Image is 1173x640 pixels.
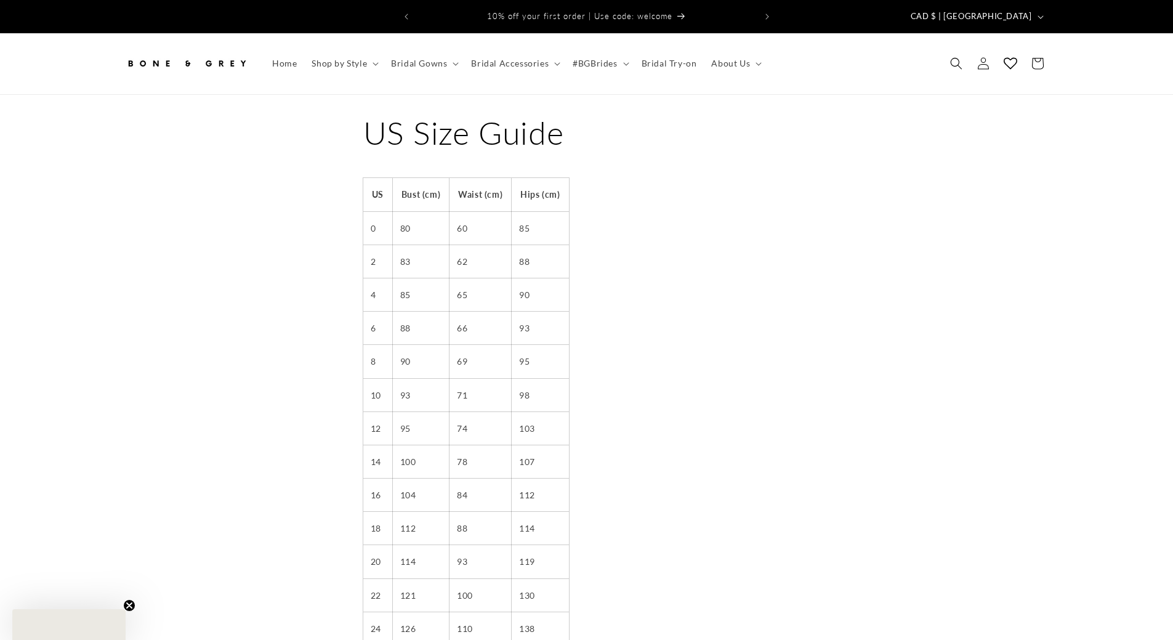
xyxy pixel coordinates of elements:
td: 98 [512,378,569,411]
td: 112 [512,479,569,512]
th: Bust (cm) [392,178,449,211]
summary: Bridal Accessories [464,51,565,76]
td: 104 [392,479,449,512]
td: 83 [392,245,449,278]
span: Bridal Try-on [642,58,697,69]
td: 20 [363,545,393,578]
td: 22 [363,578,393,612]
th: Waist (cm) [449,178,512,211]
td: 93 [449,545,512,578]
td: 65 [449,278,512,311]
td: 88 [512,245,569,278]
td: 74 [449,411,512,445]
td: 114 [392,545,449,578]
td: 84 [449,479,512,512]
td: 78 [449,445,512,478]
td: 85 [512,211,569,245]
div: Close teaser [12,609,126,640]
td: 107 [512,445,569,478]
td: 14 [363,445,393,478]
a: Home [265,51,304,76]
th: Hips (cm) [512,178,569,211]
td: 2 [363,245,393,278]
a: Bridal Try-on [634,51,704,76]
span: Bridal Accessories [471,58,549,69]
button: CAD $ | [GEOGRAPHIC_DATA] [903,5,1049,28]
td: 100 [449,578,512,612]
td: 100 [392,445,449,478]
td: 0 [363,211,393,245]
span: 10% off your first order | Use code: welcome [487,11,672,21]
td: 8 [363,345,393,378]
td: 66 [449,312,512,345]
td: 90 [512,278,569,311]
a: Bone and Grey Bridal [120,46,252,82]
td: 18 [363,512,393,545]
td: 121 [392,578,449,612]
span: Home [272,58,297,69]
span: Bridal Gowns [391,58,447,69]
td: 80 [392,211,449,245]
td: 119 [512,545,569,578]
td: 95 [392,411,449,445]
summary: Search [943,50,970,77]
td: 90 [392,345,449,378]
td: 95 [512,345,569,378]
td: 114 [512,512,569,545]
span: CAD $ | [GEOGRAPHIC_DATA] [911,10,1032,23]
span: Shop by Style [312,58,367,69]
button: Close teaser [123,599,135,612]
td: 88 [392,312,449,345]
button: Previous announcement [393,5,420,28]
td: 4 [363,278,393,311]
td: 16 [363,479,393,512]
summary: Shop by Style [304,51,384,76]
td: 69 [449,345,512,378]
button: Next announcement [754,5,781,28]
summary: About Us [704,51,767,76]
summary: Bridal Gowns [384,51,464,76]
h1: US Size Guide [363,112,810,154]
td: 130 [512,578,569,612]
td: 10 [363,378,393,411]
img: Bone and Grey Bridal [125,50,248,77]
summary: #BGBrides [565,51,634,76]
td: 112 [392,512,449,545]
span: About Us [711,58,750,69]
td: 6 [363,312,393,345]
td: 62 [449,245,512,278]
span: #BGBrides [573,58,617,69]
td: 12 [363,411,393,445]
td: 71 [449,378,512,411]
td: 93 [512,312,569,345]
th: US [363,178,393,211]
td: 85 [392,278,449,311]
td: 88 [449,512,512,545]
td: 93 [392,378,449,411]
td: 60 [449,211,512,245]
td: 103 [512,411,569,445]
